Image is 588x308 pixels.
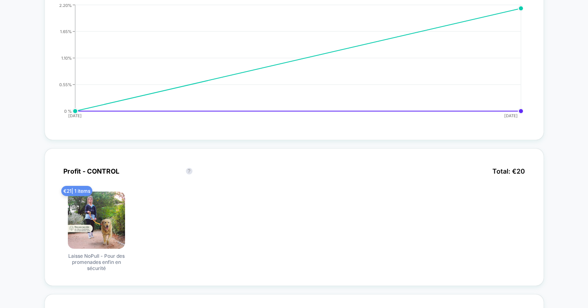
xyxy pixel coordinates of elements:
[59,82,72,87] tspan: 0.55%
[59,2,72,7] tspan: 2.20%
[60,29,72,33] tspan: 1.65%
[504,113,518,118] tspan: [DATE]
[488,163,529,179] span: Total: € 20
[61,186,92,196] span: € 21 | 1 items
[61,55,72,60] tspan: 1.10%
[64,108,72,113] tspan: 0 %
[68,192,125,249] img: Laisse NoPull - Pour des promenades enfin en sécurité
[69,113,82,118] tspan: [DATE]
[51,3,521,125] div: CONVERSION_RATE
[186,168,192,174] button: ?
[66,253,127,271] span: Laisse NoPull - Pour des promenades enfin en sécurité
